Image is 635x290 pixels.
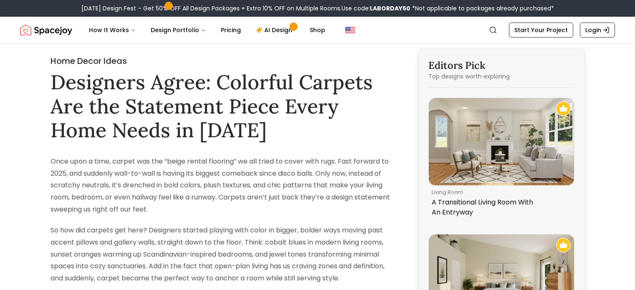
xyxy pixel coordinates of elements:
nav: Global [20,17,615,43]
button: Design Portfolio [144,22,213,38]
p: Top designs worth exploring [428,72,574,81]
a: Spacejoy [20,22,72,38]
p: living room [432,189,568,196]
a: Shop [303,22,332,38]
p: Once upon a time, carpet was the “beige rental flooring” we all tried to cover with rugs. Fast fo... [51,156,396,216]
a: Start Your Project [509,23,573,38]
span: *Not applicable to packages already purchased* [410,4,554,13]
a: Pricing [214,22,248,38]
h1: Designers Agree: Colorful Carpets Are the Statement Piece Every Home Needs in [DATE] [51,70,396,142]
nav: Main [82,22,332,38]
button: How It Works [82,22,142,38]
p: A Transitional Living Room With An Entryway [432,197,568,217]
b: LABORDAY50 [370,4,410,13]
h3: Editors Pick [428,59,574,72]
a: A Transitional Living Room With An EntrywayRecommended Spacejoy Design - A Transitional Living Ro... [428,98,574,221]
p: So how did carpets get here? Designers started playing with color in bigger, bolder ways moving p... [51,224,396,285]
a: Login [580,23,615,38]
a: AI Design [249,22,301,38]
img: United States [345,25,355,35]
img: A Transitional Living Room With An Entryway [429,98,574,185]
div: [DATE] Design Fest – Get 50% OFF All Design Packages + Extra 10% OFF on Multiple Rooms. [81,4,554,13]
img: Spacejoy Logo [20,22,72,38]
img: Recommended Spacejoy Design - Plants Add Beauty To This Mid-Century Modern Bedroom [556,238,571,252]
h2: Home Decor Ideas [51,55,396,67]
img: Recommended Spacejoy Design - A Transitional Living Room With An Entryway [556,101,571,116]
span: Use code: [342,4,410,13]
